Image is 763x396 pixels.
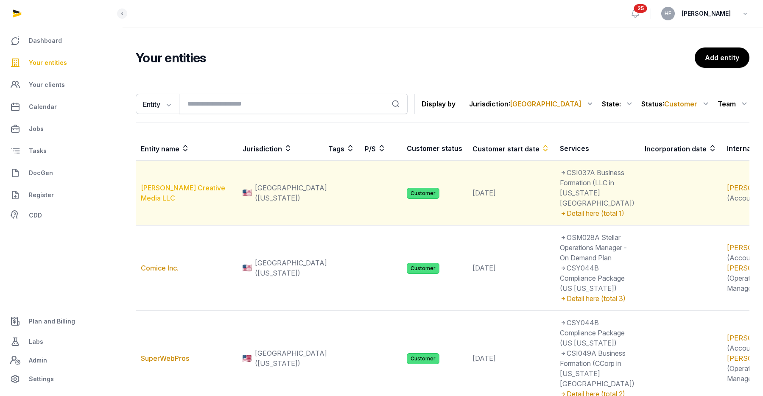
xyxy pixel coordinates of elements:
[661,7,675,20] button: HF
[7,141,115,161] a: Tasks
[238,137,323,161] th: Jurisdiction
[467,137,555,161] th: Customer start date
[255,348,327,368] span: [GEOGRAPHIC_DATA] ([US_STATE])
[141,354,189,363] a: SuperWebPros
[407,188,439,199] span: Customer
[7,97,115,117] a: Calendar
[467,226,555,311] td: [DATE]
[665,11,671,16] span: HF
[255,258,327,278] span: [GEOGRAPHIC_DATA] ([US_STATE])
[407,263,439,274] span: Customer
[7,75,115,95] a: Your clients
[695,47,749,68] a: Add entity
[641,97,711,111] div: Status
[7,332,115,352] a: Labs
[7,185,115,205] a: Register
[323,137,360,161] th: Tags
[360,137,402,161] th: P/S
[555,137,640,161] th: Services
[560,168,634,207] span: CSI037A Business Formation (LLC in [US_STATE] [GEOGRAPHIC_DATA])
[560,349,634,388] span: CSI049A Business Formation (CCorp in [US_STATE] [GEOGRAPHIC_DATA])
[682,8,731,19] span: [PERSON_NAME]
[560,318,625,347] span: CSY044B Compliance Package (US [US_STATE])
[29,316,75,326] span: Plan and Billing
[29,210,42,220] span: CDD
[141,184,225,202] a: [PERSON_NAME] Creative Media LLC
[560,293,634,304] div: Detail here (total 3)
[29,146,47,156] span: Tasks
[136,137,238,161] th: Entity name
[7,369,115,389] a: Settings
[7,207,115,224] a: CDD
[640,137,722,161] th: Incorporation date
[136,94,179,114] button: Entity
[29,124,44,134] span: Jobs
[469,97,595,111] div: Jurisdiction
[29,355,47,365] span: Admin
[718,97,749,111] div: Team
[7,163,115,183] a: DocGen
[7,31,115,51] a: Dashboard
[141,264,179,272] a: Comice Inc.
[422,97,456,111] p: Display by
[560,264,625,293] span: CSY044B Compliance Package (US [US_STATE])
[467,161,555,226] td: [DATE]
[29,168,53,178] span: DocGen
[560,208,634,218] div: Detail here (total 1)
[29,337,43,347] span: Labs
[510,100,581,108] span: [GEOGRAPHIC_DATA]
[255,183,327,203] span: [GEOGRAPHIC_DATA] ([US_STATE])
[136,50,695,65] h2: Your entities
[634,4,647,13] span: 25
[29,80,65,90] span: Your clients
[619,99,621,109] span: :
[29,190,54,200] span: Register
[29,102,57,112] span: Calendar
[664,100,697,108] span: Customer
[402,137,467,161] th: Customer status
[7,53,115,73] a: Your entities
[560,233,627,262] span: OSM028A Stellar Operations Manager - On Demand Plan
[29,36,62,46] span: Dashboard
[407,353,439,364] span: Customer
[29,58,67,68] span: Your entities
[7,119,115,139] a: Jobs
[509,99,581,109] span: :
[7,352,115,369] a: Admin
[602,97,634,111] div: State
[29,374,54,384] span: Settings
[662,99,697,109] span: :
[7,311,115,332] a: Plan and Billing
